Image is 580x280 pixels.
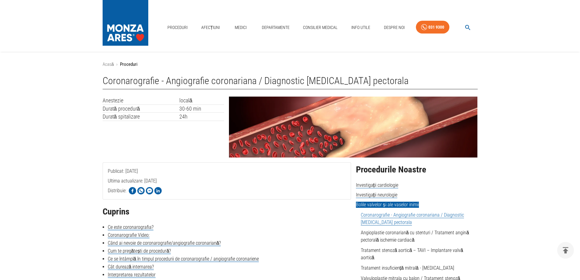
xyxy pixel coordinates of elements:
p: Distribuie: [108,187,126,194]
a: Angioplastie coronariană cu stenturi / Tratament angină pectorală ischemie cardiacă [361,230,469,243]
img: Share on LinkedIn [154,187,162,194]
a: Consilier Medical [301,21,340,34]
span: Publicat: [DATE] [108,168,138,198]
button: delete [557,242,574,259]
img: Coronarografie - Angiografie coronariana | MONZA ARES [229,97,477,158]
h2: Procedurile Noastre [356,165,478,175]
td: 24h [179,113,224,121]
a: 031 9300 [416,21,449,34]
img: Share on WhatsApp [137,187,145,194]
span: Investigații neurologie [356,192,397,198]
a: Medici [231,21,251,34]
a: Departamente [259,21,292,34]
h2: Cuprins [103,207,351,217]
h1: Coronarografie - Angiografie coronariana / Diagnostic [MEDICAL_DATA] pectorala [103,75,478,89]
a: Proceduri [165,21,190,34]
p: Proceduri [120,61,137,68]
a: Afecțiuni [199,21,223,34]
img: Share on Facebook Messenger [146,187,153,194]
span: Ultima actualizare: [DATE] [108,178,157,208]
a: Ce este coronarografia? [108,224,153,230]
a: Acasă [103,62,114,67]
a: Coronarografie Video: [108,232,149,238]
a: Ce se întâmplă în timpul procedurii de coronarografie / angiografie coronariene [108,256,259,262]
div: 031 9300 [428,23,444,31]
img: Share on Facebook [129,187,136,194]
td: Durată spitalizare [103,113,179,121]
a: Cum te pregătești de procedură? [108,248,171,254]
a: Tratament insuficiență mitrală - [MEDICAL_DATA] [361,265,454,271]
a: Când ai nevoie de coronarografie/angiografie coronariană? [108,240,221,246]
a: Coronarografie - Angiografie coronariana / Diagnostic [MEDICAL_DATA] pectorala [361,212,464,225]
li: › [116,61,118,68]
nav: breadcrumb [103,61,478,68]
a: Info Utile [349,21,373,34]
td: locală [179,97,224,105]
span: Investigații cardiologie [356,182,398,188]
span: Bolile valvelor și ale vaselor inimii [356,202,419,208]
a: Despre Noi [381,21,407,34]
td: Durată procedură [103,105,179,113]
a: Interpretarea rezultatelor [108,272,156,278]
td: 30-60 min [179,105,224,113]
a: Cât durează internarea? [108,264,154,270]
a: Tratament stenoză aortică – TAVI – Implantare valvă aortică [361,247,463,261]
td: Anestezie [103,97,179,105]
